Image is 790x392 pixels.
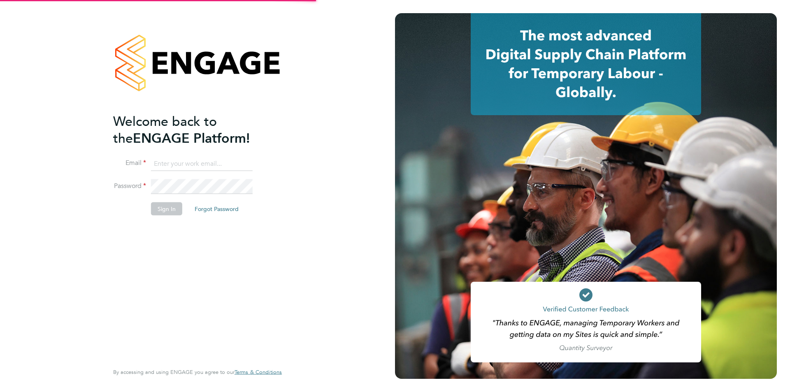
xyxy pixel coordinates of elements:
span: By accessing and using ENGAGE you agree to our [113,369,282,376]
span: Welcome back to the [113,113,217,146]
label: Email [113,159,146,167]
input: Enter your work email... [151,156,253,171]
h2: ENGAGE Platform! [113,113,274,146]
label: Password [113,182,146,190]
button: Sign In [151,202,182,216]
a: Terms & Conditions [235,369,282,376]
button: Forgot Password [188,202,245,216]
